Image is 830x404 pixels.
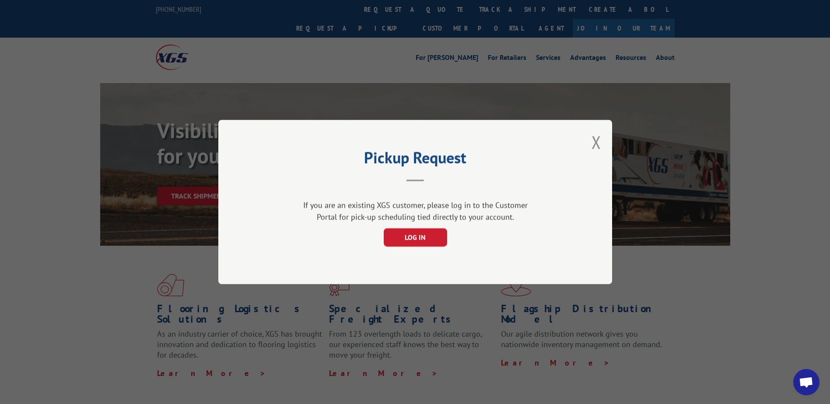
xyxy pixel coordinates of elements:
[383,234,447,242] a: LOG IN
[592,131,601,154] button: Close modal
[299,199,531,223] div: If you are an existing XGS customer, please log in to the Customer Portal for pick-up scheduling ...
[383,228,447,247] button: LOG IN
[262,152,568,168] h2: Pickup Request
[793,369,819,395] div: Open chat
